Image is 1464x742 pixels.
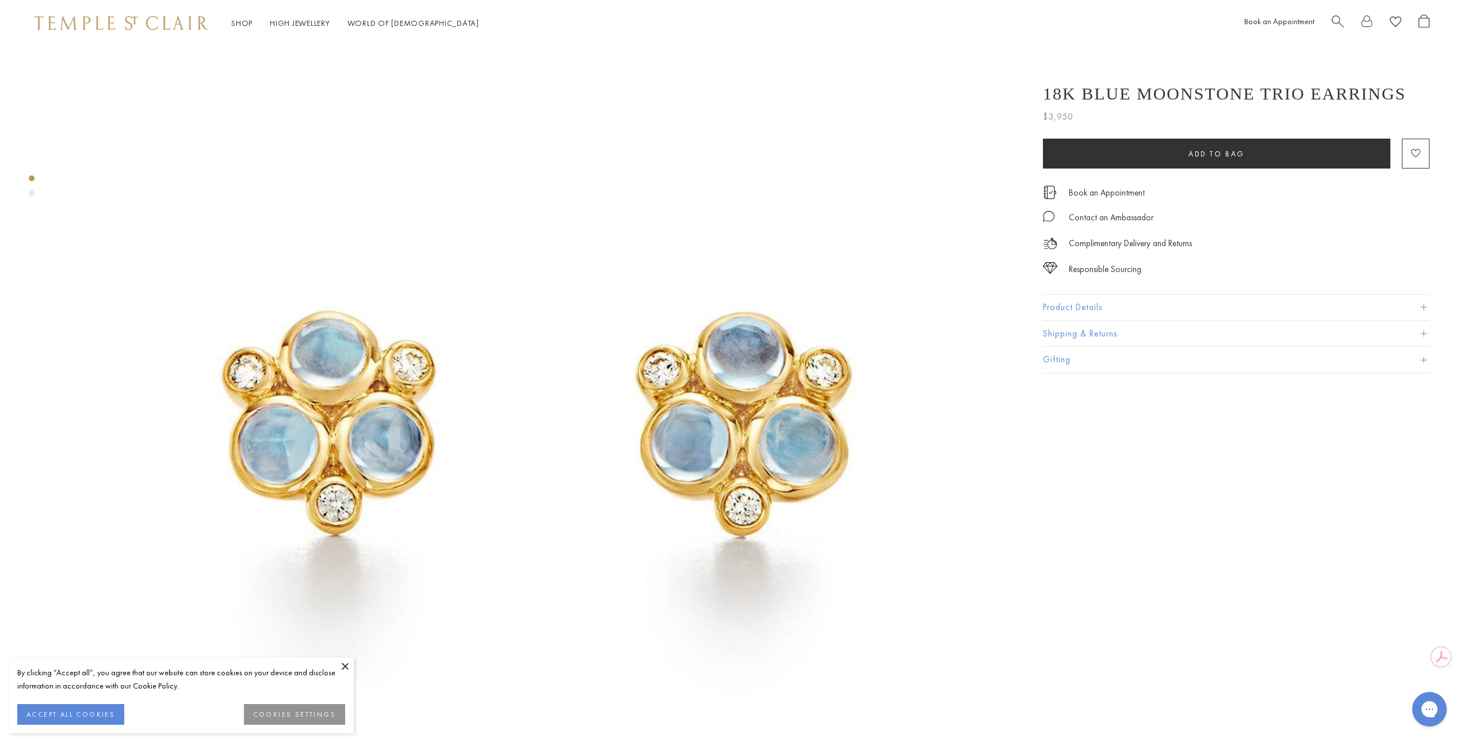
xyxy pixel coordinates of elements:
[1406,688,1452,730] iframe: Gorgias live chat messenger
[1043,294,1429,320] button: Product Details
[1069,211,1153,225] div: Contact an Ambassador
[17,666,345,693] div: By clicking “Accept all”, you agree that our website can store cookies on your device and disclos...
[1043,236,1057,251] img: icon_delivery.svg
[1419,14,1429,32] a: Open Shopping Bag
[231,16,479,30] nav: Main navigation
[1043,347,1429,373] button: Gifting
[1332,14,1344,32] a: Search
[17,704,124,725] button: ACCEPT ALL COOKIES
[1043,139,1390,169] button: Add to bag
[244,704,345,725] button: COOKIES SETTINGS
[1244,16,1314,26] a: Book an Appointment
[29,173,35,205] div: Product gallery navigation
[1069,236,1192,251] p: Complimentary Delivery and Returns
[1043,186,1057,199] img: icon_appointment.svg
[1043,262,1057,274] img: icon_sourcing.svg
[1390,14,1401,32] a: View Wishlist
[270,18,330,28] a: High JewelleryHigh Jewellery
[1043,211,1054,222] img: MessageIcon-01_2.svg
[1043,321,1429,347] button: Shipping & Returns
[1069,186,1145,199] a: Book an Appointment
[1043,109,1073,124] span: $3,950
[347,18,479,28] a: World of [DEMOGRAPHIC_DATA]World of [DEMOGRAPHIC_DATA]
[1043,84,1406,104] h1: 18K Blue Moonstone Trio Earrings
[1069,262,1141,277] div: Responsible Sourcing
[1188,149,1245,159] span: Add to bag
[35,16,208,30] img: Temple St. Clair
[231,18,253,28] a: ShopShop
